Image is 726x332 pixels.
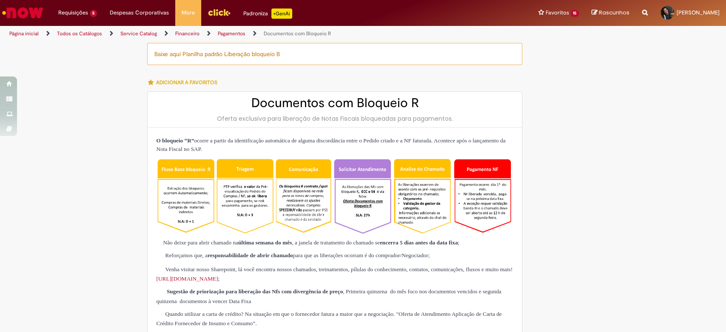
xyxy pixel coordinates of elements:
[1,4,45,21] img: ServiceNow
[264,30,331,37] a: Documentos com Bloqueio R
[156,252,430,258] span: Reforçamos que, a para que as liberações ocorram é do comprador/Negociador;
[167,288,343,295] strong: Sugestão de priorização para liberação das Nfs com divergência de preço
[147,74,222,91] button: Adicionar a Favoritos
[156,79,217,86] span: Adicionar a Favoritos
[545,9,569,17] span: Favoritos
[156,311,501,326] span: Quando utilizar a carta de crédito? Na situação em que o fornecedor fatura a maior que a negociaç...
[156,266,512,282] span: Venha visitar nosso Sharepoint, lá você encontra nossos chamados, treinamentos, pílulas do conhec...
[120,30,157,37] a: Service Catalog
[156,96,513,110] h2: Documentos com Bloqueio R
[208,6,231,19] img: click_logo_yellow_360x200.png
[156,288,501,304] span: , Primeira quinzena do mês foco nos documentos vencidos e segunda quinzena documentos à vencer Da...
[156,239,163,247] img: sys_attachment.do
[592,9,629,17] a: Rascunhos
[380,239,458,246] strong: encerra 5 dias antes da data fixa
[156,265,165,274] img: sys_attachment.do
[57,30,102,37] a: Todos os Catálogos
[58,9,88,17] span: Requisições
[156,288,165,297] img: sys_attachment.do
[9,30,39,37] a: Página inicial
[599,9,629,17] span: Rascunhos
[90,10,97,17] span: 5
[156,137,194,144] strong: O bloqueio “R”
[156,114,513,123] div: Oferta exclusiva para liberação de Notas Fiscais bloqueadas para pagamentos.
[218,30,245,37] a: Pagamentos
[175,30,199,37] a: Financeiro
[110,9,169,17] span: Despesas Corporativas
[156,275,218,282] a: [URL][DOMAIN_NAME]
[271,9,292,19] p: +GenAi
[677,9,720,16] span: [PERSON_NAME]
[156,310,165,319] img: sys_attachment.do
[243,9,292,19] div: Padroniza
[570,10,579,17] span: 15
[156,252,165,261] img: sys_attachment.do
[156,137,505,152] span: ocorre a partir da identificação automática de alguma discordância entre o Pedido criado e a NF f...
[6,26,478,42] ul: Trilhas de página
[156,239,459,246] span: Não deixe para abrir chamado na , a janela de tratamento do chamado se ;
[147,43,522,65] div: Baixe aqui Planilha padrão Liberação bloqueio B
[182,9,195,17] span: More
[238,239,292,246] strong: última semana do mês
[208,252,293,258] strong: responsabilidade de abrir chamado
